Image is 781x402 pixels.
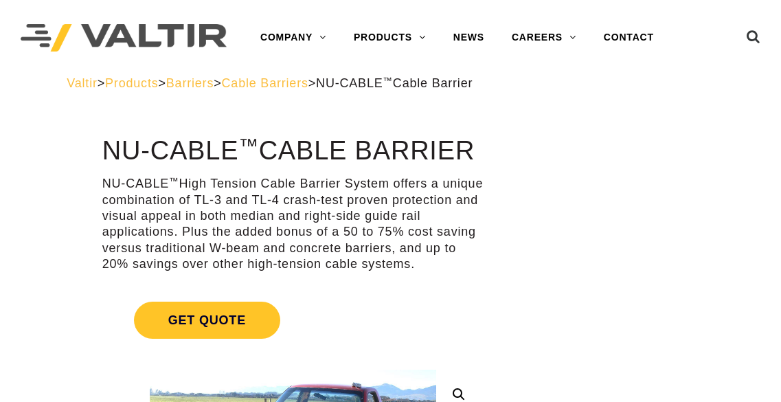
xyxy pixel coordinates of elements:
[247,24,340,52] a: COMPANY
[590,24,668,52] a: CONTACT
[102,137,484,166] h1: NU-CABLE Cable Barrier
[102,176,484,272] p: NU-CABLE High Tension Cable Barrier System offers a unique combination of TL-3 and TL-4 crash-tes...
[102,285,484,355] a: Get Quote
[340,24,440,52] a: PRODUCTS
[166,76,214,90] a: Barriers
[105,76,158,90] a: Products
[21,24,227,52] img: Valtir
[383,76,393,86] sup: ™
[238,135,258,157] sup: ™
[134,302,280,339] span: Get Quote
[222,76,308,90] a: Cable Barriers
[67,76,97,90] a: Valtir
[316,76,473,90] span: NU-CABLE Cable Barrier
[169,176,179,186] sup: ™
[440,24,498,52] a: NEWS
[498,24,590,52] a: CAREERS
[67,76,714,91] div: > > > >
